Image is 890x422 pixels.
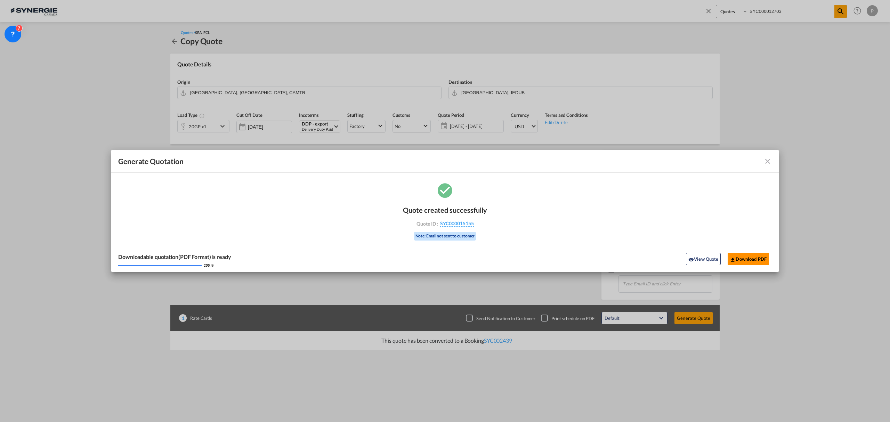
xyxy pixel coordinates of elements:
[118,253,231,261] div: Downloadable quotation(PDF Format) is ready
[728,253,769,265] button: Download PDF
[686,253,721,265] button: icon-eyeView Quote
[111,150,779,272] md-dialog: Generate Quotation Quote ...
[203,262,213,268] div: 100 %
[688,257,694,262] md-icon: icon-eye
[405,220,485,227] div: Quote ID :
[403,206,487,214] div: Quote created successfully
[763,157,772,165] md-icon: icon-close fg-AAA8AD cursor m-0
[440,220,474,227] span: SYC000015155
[436,181,454,199] md-icon: icon-checkbox-marked-circle
[414,232,476,241] div: Note: Email not sent to customer
[730,257,736,262] md-icon: icon-download
[118,157,184,166] span: Generate Quotation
